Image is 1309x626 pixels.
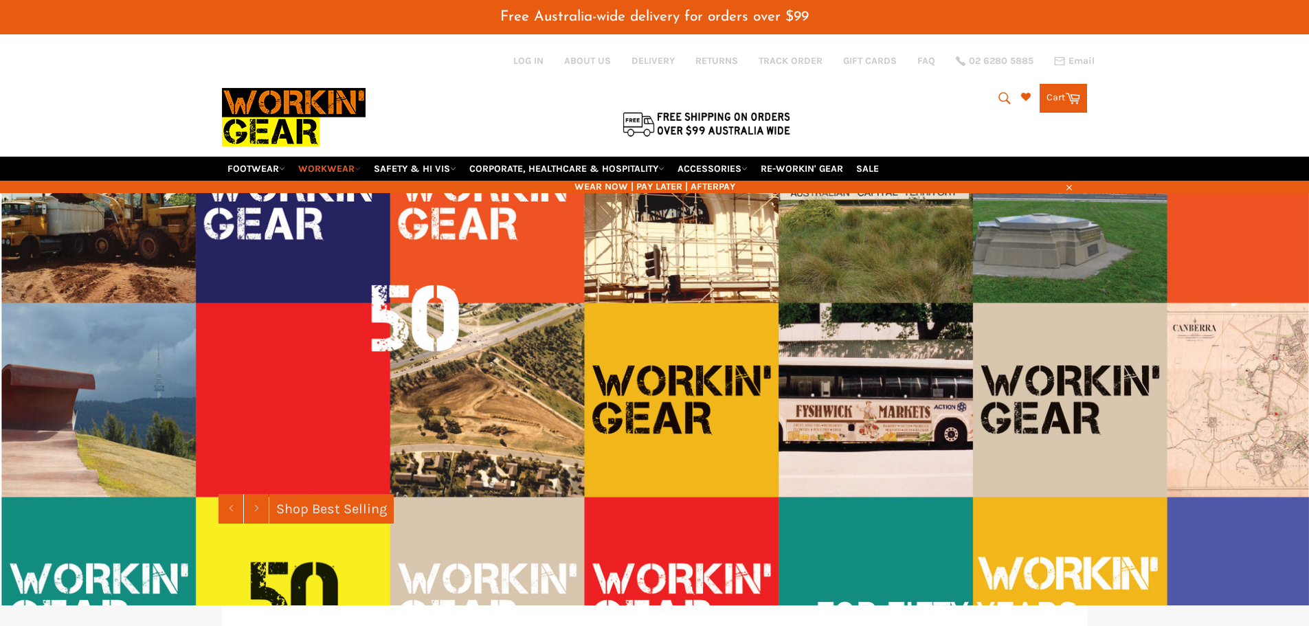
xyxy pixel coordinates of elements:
[564,54,611,67] a: ABOUT US
[843,54,897,67] a: GIFT CARDS
[1069,56,1095,66] span: Email
[222,157,291,181] a: FOOTWEAR
[759,54,823,67] a: TRACK ORDER
[620,109,792,138] img: Flat $9.95 shipping Australia wide
[269,494,394,524] a: Shop Best Selling
[222,78,366,156] img: Workin Gear leaders in Workwear, Safety Boots, PPE, Uniforms. Australia's No.1 in Workwear
[755,157,849,181] a: RE-WORKIN' GEAR
[969,56,1033,66] span: 02 6280 5885
[222,180,1088,193] span: WEAR NOW | PAY LATER | AFTERPAY
[293,157,366,181] a: WORKWEAR
[513,55,544,67] a: Log in
[368,157,462,181] a: SAFETY & HI VIS
[956,56,1033,66] a: 02 6280 5885
[851,157,884,181] a: SALE
[672,157,753,181] a: ACCESSORIES
[917,54,935,67] a: FAQ
[1054,56,1095,67] a: Email
[500,10,809,24] span: Free Australia-wide delivery for orders over $99
[464,157,670,181] a: CORPORATE, HEALTHCARE & HOSPITALITY
[695,54,738,67] a: RETURNS
[1040,84,1087,113] a: Cart
[631,54,675,67] a: DELIVERY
